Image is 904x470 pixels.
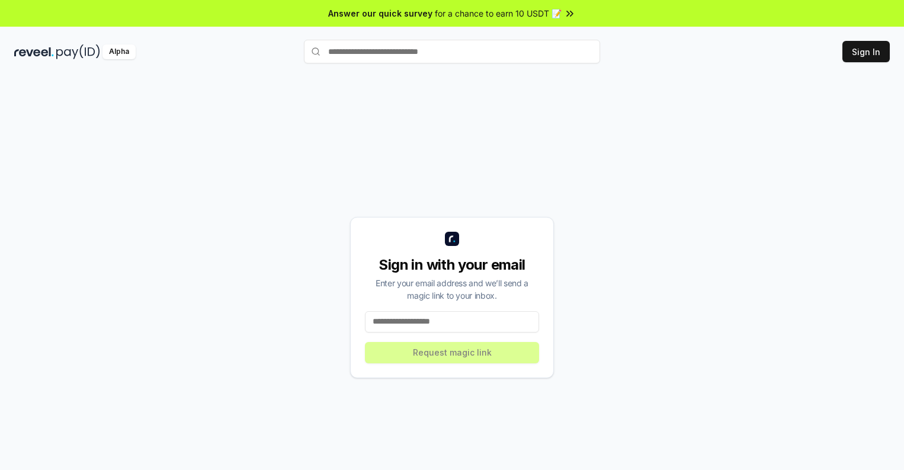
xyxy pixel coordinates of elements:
[365,277,539,302] div: Enter your email address and we’ll send a magic link to your inbox.
[328,7,432,20] span: Answer our quick survey
[14,44,54,59] img: reveel_dark
[56,44,100,59] img: pay_id
[445,232,459,246] img: logo_small
[365,255,539,274] div: Sign in with your email
[102,44,136,59] div: Alpha
[435,7,562,20] span: for a chance to earn 10 USDT 📝
[842,41,890,62] button: Sign In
